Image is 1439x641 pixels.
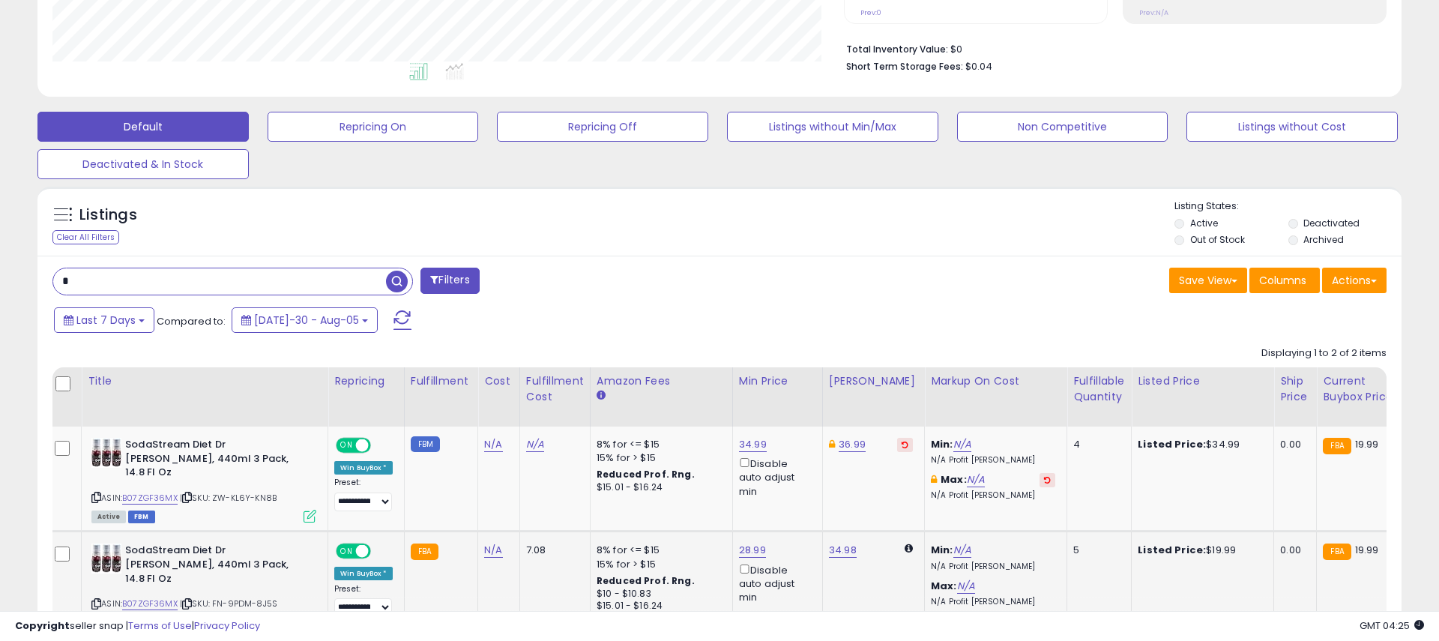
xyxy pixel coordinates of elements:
[1138,544,1262,557] div: $19.99
[1190,233,1245,246] label: Out of Stock
[1073,544,1120,557] div: 5
[597,558,721,571] div: 15% for > $15
[1259,273,1306,288] span: Columns
[1323,373,1400,405] div: Current Buybox Price
[91,438,316,521] div: ASIN:
[15,619,260,634] div: seller snap | |
[953,437,971,452] a: N/A
[739,562,811,605] div: Disable auto adjust min
[334,567,393,580] div: Win BuyBox *
[1280,373,1310,405] div: Ship Price
[839,437,866,452] a: 36.99
[931,455,1055,466] p: N/A Profit [PERSON_NAME]
[1355,437,1379,451] span: 19.99
[334,373,398,389] div: Repricing
[739,455,811,499] div: Disable auto adjust min
[484,373,513,389] div: Cost
[91,544,121,574] img: 51OxYlZIHfL._SL40_.jpg
[1138,437,1206,451] b: Listed Price:
[846,43,948,55] b: Total Inventory Value:
[526,373,584,405] div: Fulfillment Cost
[931,543,953,557] b: Min:
[597,574,695,587] b: Reduced Prof. Rng.
[1303,233,1344,246] label: Archived
[957,579,975,594] a: N/A
[1139,8,1168,17] small: Prev: N/A
[1323,438,1351,454] small: FBA
[953,543,971,558] a: N/A
[526,437,544,452] a: N/A
[1169,268,1247,293] button: Save View
[1138,543,1206,557] b: Listed Price:
[15,619,70,633] strong: Copyright
[1073,438,1120,451] div: 4
[369,439,393,452] span: OFF
[484,543,502,558] a: N/A
[829,543,857,558] a: 34.98
[79,205,137,226] h5: Listings
[967,472,985,487] a: N/A
[337,439,356,452] span: ON
[128,511,155,523] span: FBM
[122,492,178,505] a: B07ZGF36MX
[125,438,307,484] b: SodaStream Diet Dr [PERSON_NAME], 440ml 3 Pack, 14.8 Fl Oz
[194,619,260,633] a: Privacy Policy
[37,112,249,142] button: Default
[1280,544,1305,557] div: 0.00
[484,437,502,452] a: N/A
[411,373,471,389] div: Fulfillment
[597,544,721,557] div: 8% for <= $15
[597,588,721,601] div: $10 - $10.83
[1186,112,1398,142] button: Listings without Cost
[180,492,277,504] span: | SKU: ZW-KL6Y-KN8B
[739,437,767,452] a: 34.99
[334,478,393,511] div: Preset:
[1280,438,1305,451] div: 0.00
[1249,268,1320,293] button: Columns
[128,619,192,633] a: Terms of Use
[76,313,136,328] span: Last 7 Days
[268,112,479,142] button: Repricing On
[925,367,1067,427] th: The percentage added to the cost of goods (COGS) that forms the calculator for Min & Max prices.
[941,472,967,487] b: Max:
[420,268,479,294] button: Filters
[931,437,953,451] b: Min:
[157,314,226,328] span: Compared to:
[860,8,881,17] small: Prev: 0
[91,438,121,468] img: 51OxYlZIHfL._SL40_.jpg
[411,436,440,452] small: FBM
[597,451,721,465] div: 15% for > $15
[846,39,1375,57] li: $0
[337,545,356,558] span: ON
[931,490,1055,501] p: N/A Profit [PERSON_NAME]
[88,373,322,389] div: Title
[1360,619,1424,633] span: 2025-08-14 04:25 GMT
[334,461,393,475] div: Win BuyBox *
[846,60,963,73] b: Short Term Storage Fees:
[254,313,359,328] span: [DATE]-30 - Aug-05
[1073,373,1125,405] div: Fulfillable Quantity
[727,112,938,142] button: Listings without Min/Max
[369,545,393,558] span: OFF
[931,579,957,593] b: Max:
[1322,268,1387,293] button: Actions
[597,481,721,494] div: $15.01 - $16.24
[931,562,1055,572] p: N/A Profit [PERSON_NAME]
[597,468,695,481] b: Reduced Prof. Rng.
[1190,217,1218,229] label: Active
[965,59,992,73] span: $0.04
[1303,217,1360,229] label: Deactivated
[597,373,726,389] div: Amazon Fees
[526,544,579,557] div: 7.08
[1355,543,1379,557] span: 19.99
[597,389,606,403] small: Amazon Fees.
[829,373,918,389] div: [PERSON_NAME]
[739,543,766,558] a: 28.99
[52,230,119,244] div: Clear All Filters
[125,544,307,589] b: SodaStream Diet Dr [PERSON_NAME], 440ml 3 Pack, 14.8 Fl Oz
[597,438,721,451] div: 8% for <= $15
[54,307,154,333] button: Last 7 Days
[232,307,378,333] button: [DATE]-30 - Aug-05
[931,373,1061,389] div: Markup on Cost
[91,511,126,523] span: All listings currently available for purchase on Amazon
